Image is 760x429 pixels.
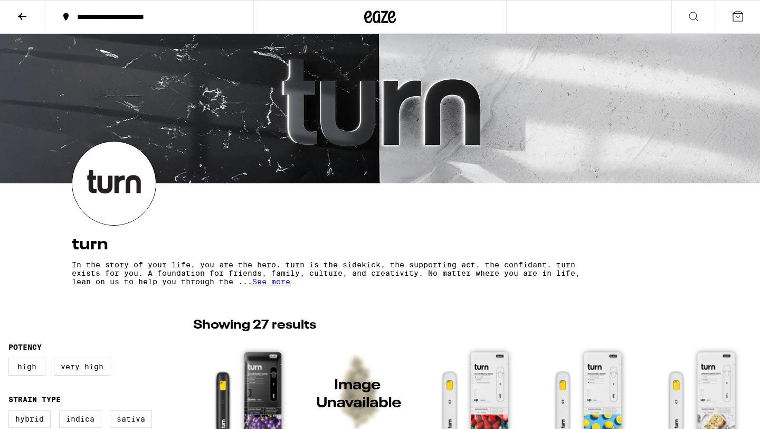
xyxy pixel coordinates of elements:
[54,358,110,376] label: Very High
[72,142,156,225] img: turn logo
[72,236,688,253] h4: turn
[8,395,61,404] legend: Strain Type
[8,410,51,428] label: Hybrid
[110,410,152,428] label: Sativa
[193,316,316,334] p: Showing 27 results
[8,358,45,376] label: High
[8,343,42,351] legend: Potency
[72,260,595,286] p: In the story of your life, you are the hero. turn is the sidekick, the supporting act, the confid...
[59,410,101,428] label: Indica
[252,277,290,286] span: See more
